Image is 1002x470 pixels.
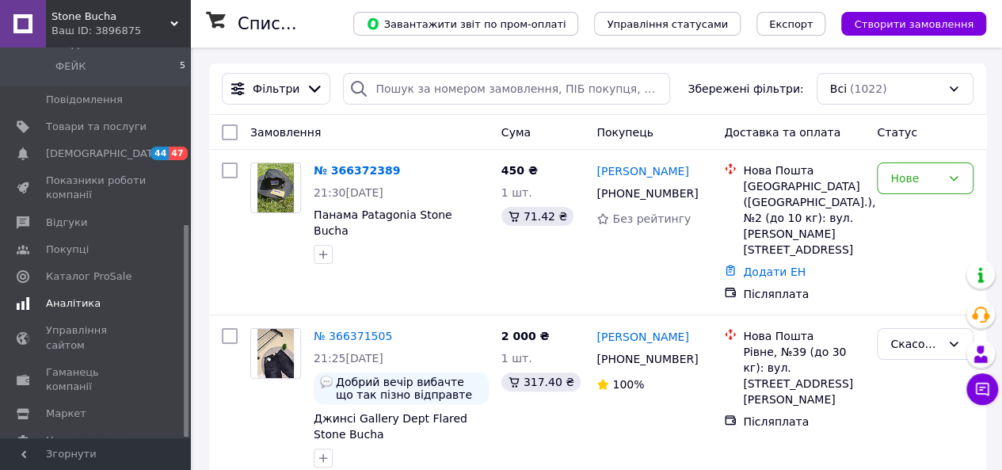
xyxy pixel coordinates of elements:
div: 317.40 ₴ [501,373,581,392]
button: Чат з покупцем [966,373,998,405]
span: Всі [830,81,847,97]
div: Нове [890,170,941,187]
a: Додати ЕН [743,266,806,278]
div: Нова Пошта [743,162,864,178]
div: [GEOGRAPHIC_DATA] ([GEOGRAPHIC_DATA].), №2 (до 10 кг): вул. [PERSON_NAME][STREET_ADDRESS] [743,178,864,258]
span: Управління статусами [607,18,728,30]
span: 21:30[DATE] [314,186,383,199]
a: [PERSON_NAME] [596,163,688,179]
div: Рівне, №39 (до 30 кг): вул. [STREET_ADDRESS][PERSON_NAME] [743,344,864,407]
span: Товари та послуги [46,120,147,134]
span: 1 шт. [501,186,532,199]
span: Налаштування [46,434,127,448]
button: Завантажити звіт по пром-оплаті [353,12,578,36]
span: Stone Bucha [51,10,170,24]
span: Каталог ProSale [46,269,131,284]
span: 2 000 ₴ [501,330,550,342]
span: Cума [501,126,531,139]
span: Доставка та оплата [724,126,840,139]
span: 1 шт. [501,352,532,365]
a: [PERSON_NAME] [596,329,688,345]
a: Джинсі Gallery Dept Flared Stone Bucha [314,412,467,441]
div: Нова Пошта [743,328,864,344]
a: Панама Patagonia Stone Bucha [314,208,452,237]
span: 5 [180,59,185,74]
span: [DEMOGRAPHIC_DATA] [46,147,163,161]
span: Гаманець компанії [46,365,147,394]
a: Фото товару [250,328,301,379]
div: [PHONE_NUMBER] [593,348,699,370]
div: Скасовано [890,335,941,353]
span: ФЕЙК [55,59,86,74]
span: Управління сайтом [46,323,147,352]
span: 450 ₴ [501,164,538,177]
span: 100% [612,378,644,391]
span: Повідомлення [46,93,123,107]
img: Фото товару [257,329,295,378]
img: :speech_balloon: [320,376,333,388]
button: Управління статусами [594,12,741,36]
span: 44 [150,147,169,160]
span: (1022) [850,82,887,95]
button: Експорт [756,12,826,36]
span: 47 [169,147,187,160]
div: Післяплата [743,286,864,302]
span: Статус [877,126,917,139]
button: Створити замовлення [841,12,986,36]
a: № 366372389 [314,164,400,177]
img: Фото товару [257,163,295,212]
input: Пошук за номером замовлення, ПІБ покупця, номером телефону, Email, номером накладної [343,73,670,105]
div: 71.42 ₴ [501,207,573,226]
span: Експорт [769,18,813,30]
span: Показники роботи компанії [46,174,147,202]
span: Створити замовлення [854,18,973,30]
span: Покупець [596,126,653,139]
span: Завантажити звіт по пром-оплаті [366,17,566,31]
span: Відгуки [46,216,87,230]
div: [PHONE_NUMBER] [593,182,699,204]
span: Замовлення [250,126,321,139]
div: Післяплата [743,414,864,430]
span: Аналітика [46,296,101,311]
a: Створити замовлення [825,17,986,29]
span: 21:25[DATE] [314,352,383,365]
span: Фільтри [253,81,299,97]
a: Фото товару [250,162,301,213]
span: Добрий вечір вибачте що так пізно відправте як умога швидше і розмір S і ще скіньте будьласка роз... [336,376,482,401]
a: № 366371505 [314,330,392,342]
span: Без рейтингу [612,212,691,225]
div: Ваш ID: 3896875 [51,24,190,38]
span: Маркет [46,407,86,421]
h1: Список замовлень [238,14,398,33]
span: Покупці [46,243,89,257]
span: Збережені фільтри: [688,81,803,97]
